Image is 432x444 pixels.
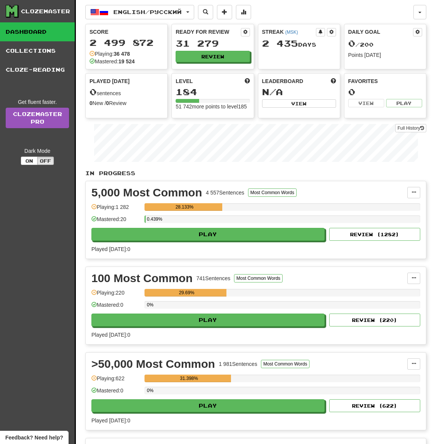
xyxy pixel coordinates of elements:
[91,332,130,338] span: Played [DATE]: 0
[91,273,193,284] div: 100 Most Common
[90,50,130,58] div: Playing:
[91,417,130,424] span: Played [DATE]: 0
[386,99,422,107] button: Play
[91,358,215,370] div: >50,000 Most Common
[91,215,141,228] div: Mastered: 20
[91,301,141,314] div: Mastered: 0
[348,99,384,107] button: View
[234,274,283,282] button: Most Common Words
[147,289,226,297] div: 29.69%
[91,399,325,412] button: Play
[348,28,413,36] div: Daily Goal
[262,38,298,49] span: 2 435
[90,58,135,65] div: Mastered:
[90,38,163,47] div: 2 499 872
[5,434,63,441] span: Open feedback widget
[90,86,97,97] span: 0
[114,51,130,57] strong: 36 478
[217,5,232,19] button: Add sentence to collection
[262,28,316,36] div: Streak
[176,28,240,36] div: Ready for Review
[176,77,193,85] span: Level
[91,187,202,198] div: 5,000 Most Common
[262,86,283,97] span: N/A
[6,98,69,106] div: Get fluent faster.
[147,375,231,382] div: 31.398%
[106,100,109,106] strong: 0
[348,51,422,59] div: Points [DATE]
[329,399,420,412] button: Review (622)
[147,203,222,211] div: 28.133%
[91,375,141,387] div: Playing: 622
[348,77,422,85] div: Favorites
[91,387,141,399] div: Mastered: 0
[331,77,336,85] span: This week in points, UTC
[37,157,54,165] button: Off
[90,87,163,97] div: sentences
[118,58,135,64] strong: 19 524
[21,157,38,165] button: On
[219,360,257,368] div: 1 981 Sentences
[262,99,336,108] button: View
[176,103,250,110] div: 51 742 more points to level 185
[285,30,298,35] a: (MSK)
[176,51,250,62] button: Review
[261,360,309,368] button: Most Common Words
[176,39,250,48] div: 31 279
[91,203,141,216] div: Playing: 1 282
[329,228,420,241] button: Review (1282)
[348,41,374,48] span: / 200
[329,314,420,326] button: Review (220)
[196,275,231,282] div: 741 Sentences
[176,87,250,97] div: 184
[395,124,426,132] button: Full History
[90,99,163,107] div: New / Review
[113,9,182,15] span: English / Русский
[6,147,69,155] div: Dark Mode
[91,289,141,301] div: Playing: 220
[6,108,69,128] a: ClozemasterPro
[90,77,130,85] span: Played [DATE]
[85,5,194,19] button: English/Русский
[236,5,251,19] button: More stats
[90,100,93,106] strong: 0
[248,188,297,197] button: Most Common Words
[245,77,250,85] span: Score more points to level up
[348,38,355,49] span: 0
[91,228,325,241] button: Play
[262,77,303,85] span: Leaderboard
[85,169,426,177] p: In Progress
[21,8,70,15] div: Clozemaster
[91,314,325,326] button: Play
[91,246,130,252] span: Played [DATE]: 0
[262,39,336,49] div: Day s
[90,28,163,36] div: Score
[206,189,244,196] div: 4 557 Sentences
[348,87,422,97] div: 0
[198,5,213,19] button: Search sentences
